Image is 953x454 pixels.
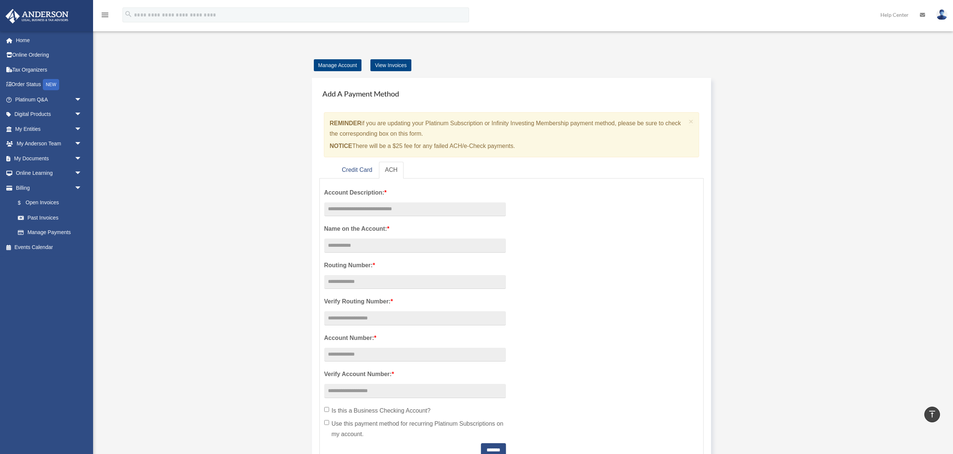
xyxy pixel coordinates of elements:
[314,59,361,71] a: Manage Account
[924,407,940,422] a: vertical_align_top
[330,141,686,151] p: There will be a $25 fee for any failed ACH/e-Check payments.
[324,419,506,439] label: Use this payment method for recurring Platinum Subscriptions on my account.
[5,151,93,166] a: My Documentsarrow_drop_down
[10,210,93,225] a: Past Invoices
[74,151,89,166] span: arrow_drop_down
[324,407,329,412] input: Is this a Business Checking Account?
[101,10,109,19] i: menu
[319,85,704,102] h4: Add A Payment Method
[324,187,506,198] label: Account Description:
[10,225,89,240] a: Manage Payments
[330,143,352,149] strong: NOTICE
[330,120,361,126] strong: REMINDER
[43,79,59,90] div: NEW
[324,406,506,416] label: Is this a Business Checking Account?
[324,333,506,343] label: Account Number:
[336,162,378,179] a: Credit Card
[370,59,411,71] a: View Invoices
[124,10,133,18] i: search
[689,117,694,126] span: ×
[5,62,93,77] a: Tax Organizers
[10,195,93,211] a: $Open Invoices
[324,296,506,307] label: Verify Routing Number:
[5,166,93,181] a: Online Learningarrow_drop_down
[324,420,329,425] input: Use this payment method for recurring Platinum Subscriptions on my account.
[5,240,93,255] a: Events Calendar
[74,122,89,137] span: arrow_drop_down
[689,117,694,125] button: Close
[101,13,109,19] a: menu
[5,92,93,107] a: Platinum Q&Aarrow_drop_down
[5,33,93,48] a: Home
[5,107,93,122] a: Digital Productsarrow_drop_down
[379,162,404,179] a: ACH
[5,77,93,92] a: Order StatusNEW
[324,369,506,379] label: Verify Account Number:
[74,107,89,122] span: arrow_drop_down
[936,9,947,20] img: User Pic
[22,198,26,208] span: $
[74,92,89,107] span: arrow_drop_down
[324,112,699,157] div: if you are updating your Platinum Subscription or Infinity Investing Membership payment method, p...
[74,166,89,181] span: arrow_drop_down
[324,260,506,271] label: Routing Number:
[74,136,89,152] span: arrow_drop_down
[928,410,937,419] i: vertical_align_top
[324,224,506,234] label: Name on the Account:
[5,136,93,151] a: My Anderson Teamarrow_drop_down
[5,180,93,195] a: Billingarrow_drop_down
[5,48,93,63] a: Online Ordering
[74,180,89,196] span: arrow_drop_down
[5,122,93,136] a: My Entitiesarrow_drop_down
[3,9,71,23] img: Anderson Advisors Platinum Portal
